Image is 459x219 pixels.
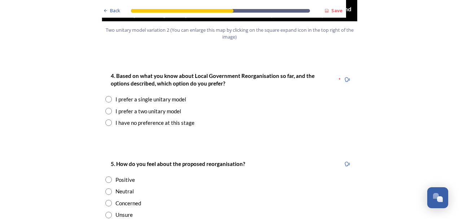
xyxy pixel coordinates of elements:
div: I have no preference at this stage [115,119,194,127]
span: Back [110,7,120,14]
button: Open Chat [427,187,448,208]
strong: Save [331,7,342,14]
div: Positive [115,176,135,184]
strong: 4. Based on what you know about Local Government Reorganisation so far, and the options described... [111,73,316,87]
strong: 5. How do you feel about the proposed reorganisation? [111,161,245,167]
div: I prefer a single unitary model [115,95,186,104]
div: Unsure [115,211,133,219]
span: Two unitary model variation 2 (You can enlarge this map by clicking on the square expand icon in ... [105,27,354,40]
div: I prefer a two unitary model [115,107,181,115]
div: Neutral [115,187,134,196]
div: Concerned [115,199,141,207]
